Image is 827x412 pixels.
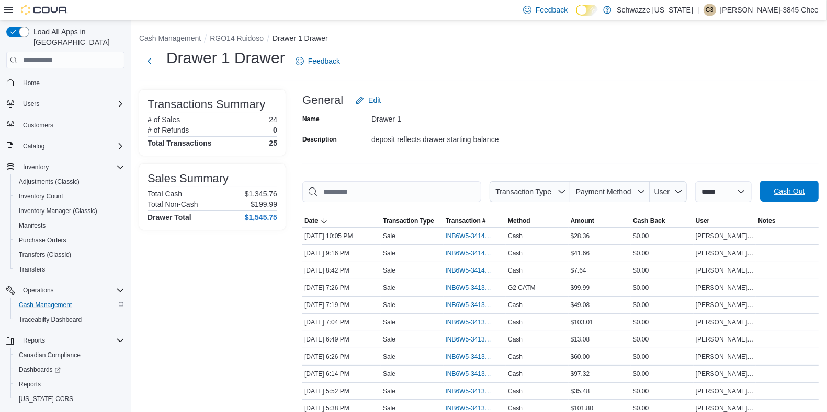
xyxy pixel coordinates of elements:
button: Inventory Count [10,189,129,204]
span: INB6W5-3414168 [446,266,494,275]
span: INB6W5-3413820 [446,284,494,292]
span: Transfers (Classic) [19,251,71,259]
span: $103.01 [571,318,593,326]
button: Method [506,215,569,227]
span: Amount [571,217,594,225]
a: Dashboards [10,362,129,377]
a: Transfers (Classic) [15,249,75,261]
span: Transfers (Classic) [15,249,124,261]
span: $35.48 [571,387,590,395]
div: $0.00 [631,350,694,363]
span: [PERSON_NAME]-3845 Chee [696,335,754,344]
button: Next [139,51,160,72]
label: Description [302,135,337,144]
button: [US_STATE] CCRS [10,392,129,406]
span: INB6W5-3413773 [446,301,494,309]
span: Date [304,217,318,225]
button: Catalog [2,139,129,154]
div: deposit reflects drawer starting balance [371,131,512,144]
button: Transfers [10,262,129,277]
button: INB6W5-3413820 [446,281,504,294]
h6: # of Sales [148,115,180,124]
span: G2 CATM [508,284,535,292]
div: $0.00 [631,247,694,260]
span: Canadian Compliance [15,349,124,361]
a: Purchase Orders [15,234,71,246]
h3: Transactions Summary [148,98,265,111]
button: Purchase Orders [10,233,129,248]
div: Candra-3845 Chee [704,4,716,16]
p: | [697,4,699,16]
p: Sale [383,352,395,361]
button: Inventory [19,161,53,173]
span: Cash [508,266,523,275]
button: INB6W5-3414535 [446,230,504,242]
button: Date [302,215,381,227]
span: $49.08 [571,301,590,309]
div: $0.00 [631,333,694,346]
span: $97.32 [571,370,590,378]
button: Reports [19,334,49,347]
div: [DATE] 8:42 PM [302,264,381,277]
a: Inventory Manager (Classic) [15,205,101,217]
span: [PERSON_NAME]-3845 Chee [696,249,754,257]
span: [PERSON_NAME]-3845 Chee [696,318,754,326]
span: Cash [508,318,523,326]
button: Catalog [19,140,49,152]
button: Drawer 1 Drawer [273,34,328,42]
span: Load All Apps in [GEOGRAPHIC_DATA] [29,27,124,48]
button: INB6W5-3413660 [446,333,504,346]
a: Transfers [15,263,49,276]
button: Cash Back [631,215,694,227]
div: [DATE] 10:05 PM [302,230,381,242]
span: Washington CCRS [15,393,124,405]
span: Cash [508,335,523,344]
span: Cash Out [774,186,805,196]
button: Traceabilty Dashboard [10,312,129,327]
span: Reports [19,334,124,347]
span: [PERSON_NAME]-3845 Chee [696,232,754,240]
div: [DATE] 7:26 PM [302,281,381,294]
p: Sale [383,370,395,378]
span: Inventory [19,161,124,173]
div: $0.00 [631,230,694,242]
span: Transaction Type [383,217,434,225]
span: Edit [368,95,381,105]
span: [PERSON_NAME]-3845 Chee [696,387,754,395]
button: INB6W5-3413546 [446,350,504,363]
a: Home [19,77,44,89]
span: Customers [19,119,124,132]
p: Sale [383,249,395,257]
button: Transaction Type [490,181,570,202]
span: Transfers [15,263,124,276]
span: Method [508,217,530,225]
span: Transaction Type [495,187,551,196]
button: Inventory Manager (Classic) [10,204,129,218]
h3: Sales Summary [148,172,229,185]
div: [DATE] 9:16 PM [302,247,381,260]
button: Transaction Type [381,215,444,227]
span: Operations [23,286,54,295]
span: Inventory Manager (Classic) [15,205,124,217]
span: Cash [508,387,523,395]
span: Inventory Manager (Classic) [19,207,97,215]
div: [DATE] 5:52 PM [302,385,381,397]
span: Reports [19,380,41,389]
div: $0.00 [631,281,694,294]
span: Catalog [23,142,44,150]
p: Sale [383,232,395,240]
span: Manifests [19,221,46,230]
button: Edit [352,90,385,111]
span: Transaction # [446,217,486,225]
span: Cash [508,352,523,361]
span: Cash [508,232,523,240]
span: Purchase Orders [19,236,66,244]
span: INB6W5-3413713 [446,318,494,326]
a: Traceabilty Dashboard [15,313,86,326]
h6: Total Non-Cash [148,200,198,208]
div: [DATE] 6:49 PM [302,333,381,346]
button: INB6W5-3413773 [446,299,504,311]
p: Sale [383,284,395,292]
a: Cash Management [15,299,76,311]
